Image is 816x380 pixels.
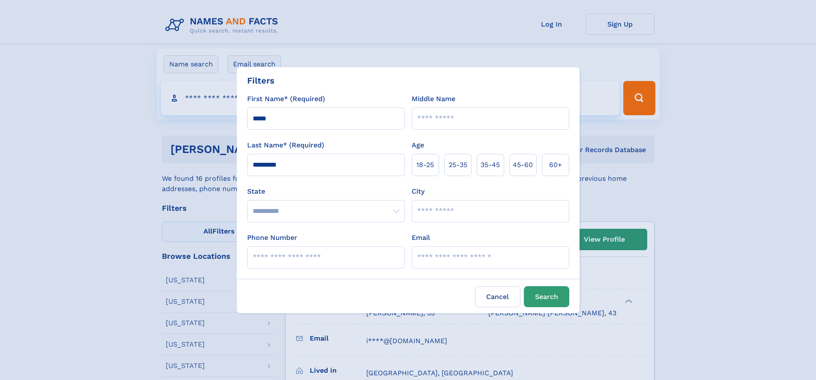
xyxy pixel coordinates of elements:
label: Email [412,233,430,243]
span: 25‑35 [448,160,467,170]
label: Last Name* (Required) [247,140,324,150]
label: First Name* (Required) [247,94,325,104]
label: Middle Name [412,94,455,104]
label: Age [412,140,424,150]
label: Cancel [475,286,520,307]
span: 18‑25 [416,160,434,170]
div: Filters [247,74,275,87]
label: Phone Number [247,233,297,243]
span: 35‑45 [481,160,500,170]
label: State [247,186,405,197]
label: City [412,186,424,197]
button: Search [524,286,569,307]
span: 45‑60 [513,160,533,170]
span: 60+ [549,160,562,170]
